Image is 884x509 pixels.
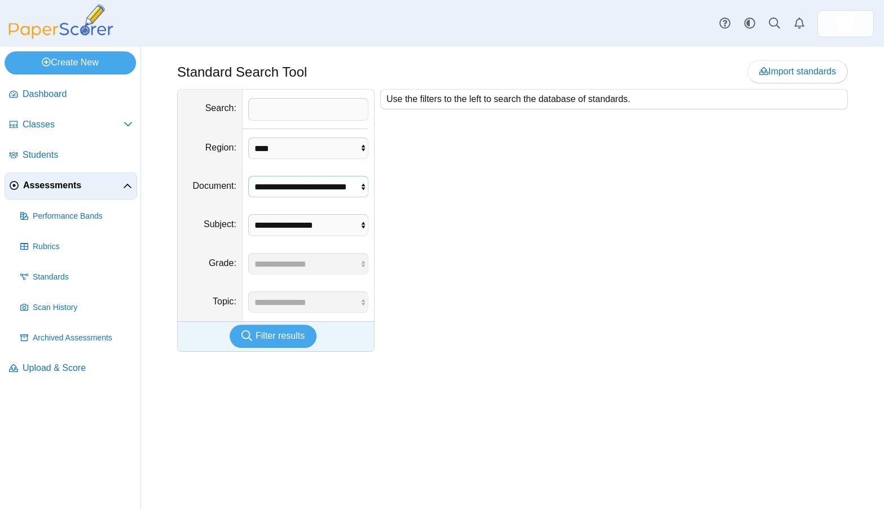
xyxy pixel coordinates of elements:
[787,11,812,36] a: Alerts
[837,15,855,33] img: ps.Y0OAolr6RPehrr6a
[33,333,133,344] span: Archived Assessments
[5,5,117,39] img: PaperScorer
[33,272,133,283] span: Standards
[23,179,123,192] span: Assessments
[5,355,137,382] a: Upload & Score
[23,362,133,374] span: Upload & Score
[209,258,236,268] label: Grade
[23,88,133,100] span: Dashboard
[837,15,855,33] span: Jeanie Hernandez
[213,296,236,306] label: Topic
[205,143,236,152] label: Region
[5,142,137,169] a: Students
[5,31,117,41] a: PaperScorer
[16,264,137,291] a: Standards
[16,233,137,260] a: Rubrics
[204,219,236,229] label: Subject
[33,302,133,313] span: Scan History
[33,211,133,222] span: Performance Bands
[23,149,133,161] span: Students
[381,90,847,109] div: Use the filters to the left to search the database of standards.
[5,172,137,200] a: Assessments
[205,103,236,113] label: Search
[747,60,848,83] a: Import standards
[23,118,124,131] span: Classes
[5,81,137,108] a: Dashboard
[256,331,305,340] span: Filter results
[177,63,307,82] h1: Standard Search Tool
[192,181,236,191] label: Document
[5,112,137,139] a: Classes
[16,203,137,230] a: Performance Bands
[817,10,874,37] a: ps.Y0OAolr6RPehrr6a
[16,294,137,321] a: Scan History
[230,325,316,347] button: Filter results
[16,325,137,352] a: Archived Assessments
[5,51,136,74] a: Create New
[33,241,133,253] span: Rubrics
[759,67,836,76] span: Import standards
